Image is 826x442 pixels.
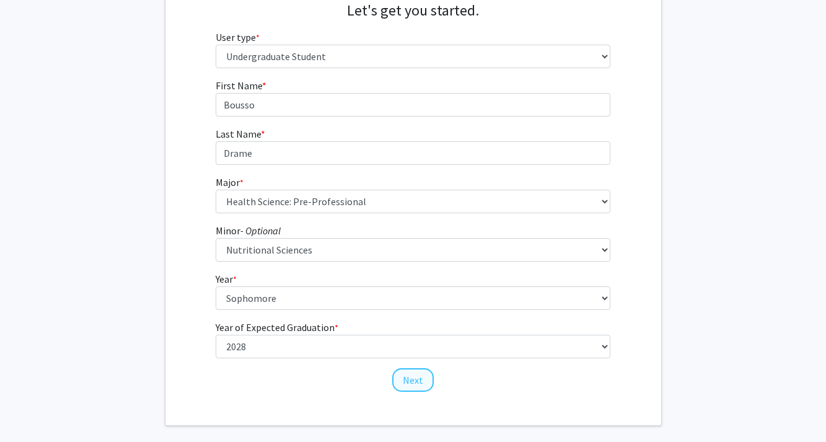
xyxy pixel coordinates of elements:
[216,272,237,286] label: Year
[216,320,338,335] label: Year of Expected Graduation
[216,128,261,140] span: Last Name
[392,368,434,392] button: Next
[216,175,244,190] label: Major
[216,79,262,92] span: First Name
[240,224,281,237] i: - Optional
[216,223,281,238] label: Minor
[216,2,610,20] h4: Let's get you started.
[9,386,53,433] iframe: Chat
[216,30,260,45] label: User type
